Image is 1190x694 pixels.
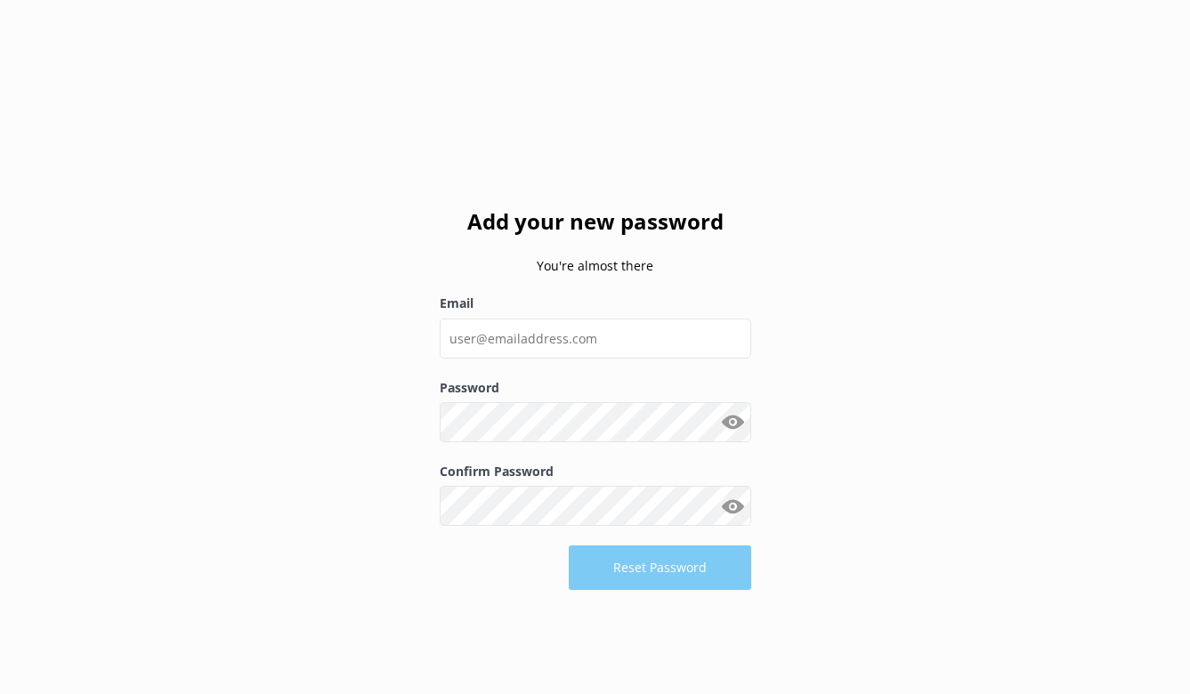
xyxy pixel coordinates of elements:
[716,488,751,524] button: Show password
[716,405,751,440] button: Show password
[440,205,751,238] h2: Add your new password
[440,294,751,313] label: Email
[440,256,751,276] p: You're almost there
[440,319,751,359] input: user@emailaddress.com
[440,378,751,398] label: Password
[440,462,751,481] label: Confirm Password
